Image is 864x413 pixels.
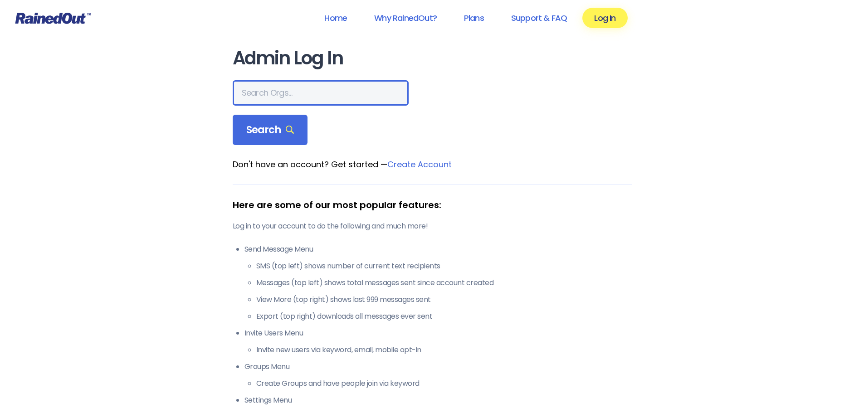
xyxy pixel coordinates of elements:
li: Send Message Menu [244,244,632,322]
a: Why RainedOut? [362,8,449,28]
input: Search Orgs… [233,80,409,106]
a: Log In [582,8,627,28]
li: Invite new users via keyword, email, mobile opt-in [256,345,632,355]
a: Support & FAQ [499,8,579,28]
div: Here are some of our most popular features: [233,198,632,212]
li: Invite Users Menu [244,328,632,355]
a: Home [312,8,359,28]
a: Plans [452,8,496,28]
li: Create Groups and have people join via keyword [256,378,632,389]
h1: Admin Log In [233,48,632,68]
p: Log in to your account to do the following and much more! [233,221,632,232]
li: Groups Menu [244,361,632,389]
span: Search [246,124,294,136]
li: Export (top right) downloads all messages ever sent [256,311,632,322]
li: Messages (top left) shows total messages sent since account created [256,277,632,288]
li: View More (top right) shows last 999 messages sent [256,294,632,305]
a: Create Account [387,159,452,170]
li: SMS (top left) shows number of current text recipients [256,261,632,272]
div: Search [233,115,308,146]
